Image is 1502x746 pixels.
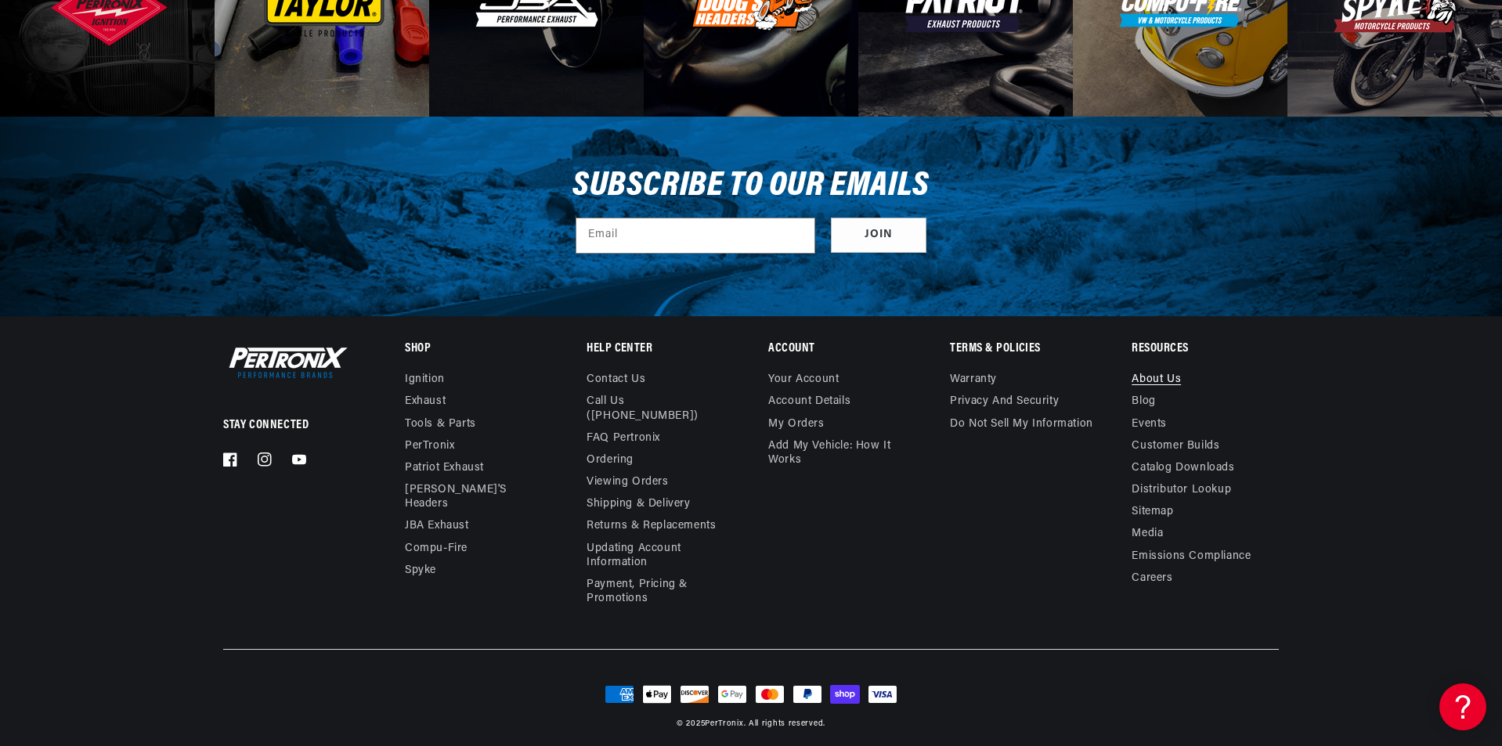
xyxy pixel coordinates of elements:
[950,373,997,391] a: Warranty
[705,719,743,728] a: PerTronix
[587,538,721,574] a: Updating Account Information
[1132,457,1234,479] a: Catalog Downloads
[405,538,468,560] a: Compu-Fire
[768,435,915,471] a: Add My Vehicle: How It Works
[587,493,690,515] a: Shipping & Delivery
[1132,523,1163,545] a: Media
[405,373,445,391] a: Ignition
[587,574,733,610] a: Payment, Pricing & Promotions
[405,479,540,515] a: [PERSON_NAME]'s Headers
[1132,391,1155,413] a: Blog
[831,218,926,253] button: Subscribe
[405,515,469,537] a: JBA Exhaust
[1132,501,1173,523] a: Sitemap
[768,413,824,435] a: My orders
[587,427,660,449] a: FAQ Pertronix
[405,457,484,479] a: Patriot Exhaust
[405,413,476,435] a: Tools & Parts
[223,344,348,381] img: Pertronix
[1132,479,1231,501] a: Distributor Lookup
[1132,435,1219,457] a: Customer Builds
[405,435,454,457] a: PerTronix
[677,719,746,728] small: © 2025 .
[576,218,814,253] input: Email
[768,391,850,413] a: Account details
[749,719,825,728] small: All rights reserved.
[223,417,354,434] p: Stay Connected
[587,449,634,471] a: Ordering
[405,391,446,413] a: Exhaust
[1132,568,1172,589] a: Careers
[572,171,930,201] h3: Subscribe to our emails
[587,373,645,391] a: Contact us
[950,413,1093,435] a: Do not sell my information
[1132,546,1251,568] a: Emissions compliance
[950,391,1059,413] a: Privacy and Security
[1132,373,1181,391] a: About Us
[587,471,668,493] a: Viewing Orders
[768,373,839,391] a: Your account
[587,391,721,427] a: Call Us ([PHONE_NUMBER])
[405,560,436,582] a: Spyke
[587,515,716,537] a: Returns & Replacements
[1132,413,1167,435] a: Events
